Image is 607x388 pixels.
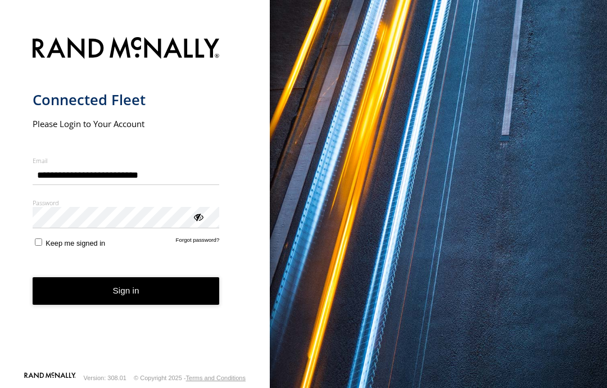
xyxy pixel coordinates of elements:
[192,211,203,222] div: ViewPassword
[33,91,220,109] h1: Connected Fleet
[24,372,76,384] a: Visit our Website
[84,375,126,381] div: Version: 308.01
[33,30,238,371] form: main
[33,35,220,64] img: Rand McNally
[33,118,220,129] h2: Please Login to Your Account
[33,277,220,305] button: Sign in
[35,238,42,246] input: Keep me signed in
[46,239,105,247] span: Keep me signed in
[33,198,220,207] label: Password
[33,156,220,165] label: Email
[176,237,220,247] a: Forgot password?
[134,375,246,381] div: © Copyright 2025 -
[186,375,246,381] a: Terms and Conditions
